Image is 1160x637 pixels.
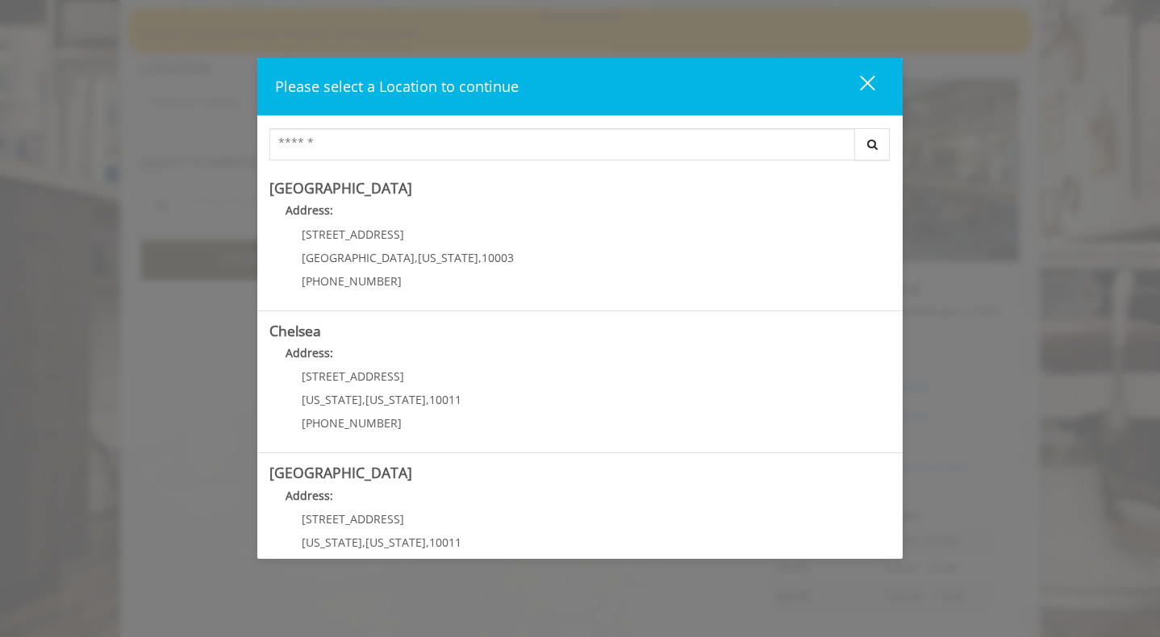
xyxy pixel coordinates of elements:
[482,250,514,265] span: 10003
[426,535,429,550] span: ,
[302,227,404,242] span: [STREET_ADDRESS]
[365,392,426,407] span: [US_STATE]
[302,392,362,407] span: [US_STATE]
[415,250,418,265] span: ,
[302,273,402,289] span: [PHONE_NUMBER]
[302,415,402,431] span: [PHONE_NUMBER]
[269,463,412,482] b: [GEOGRAPHIC_DATA]
[302,535,362,550] span: [US_STATE]
[429,392,461,407] span: 10011
[286,345,333,360] b: Address:
[302,511,404,527] span: [STREET_ADDRESS]
[275,77,519,96] span: Please select a Location to continue
[269,321,321,340] b: Chelsea
[429,535,461,550] span: 10011
[269,128,891,169] div: Center Select
[269,178,412,198] b: [GEOGRAPHIC_DATA]
[365,535,426,550] span: [US_STATE]
[286,202,333,218] b: Address:
[841,74,874,98] div: close dialog
[362,535,365,550] span: ,
[863,139,882,150] i: Search button
[302,250,415,265] span: [GEOGRAPHIC_DATA]
[426,392,429,407] span: ,
[362,392,365,407] span: ,
[478,250,482,265] span: ,
[302,368,404,384] span: [STREET_ADDRESS]
[830,70,885,103] button: close dialog
[418,250,478,265] span: [US_STATE]
[286,488,333,503] b: Address:
[269,128,855,160] input: Search Center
